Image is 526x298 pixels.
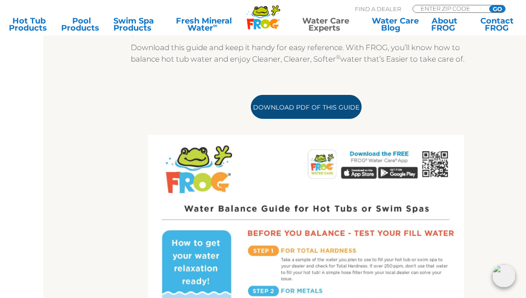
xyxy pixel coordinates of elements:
a: Water CareBlog [372,17,413,31]
p: Find A Dealer [355,5,401,13]
input: Zip Code Form [420,5,479,12]
a: Swim SpaProducts [113,17,154,31]
sup: ® [336,54,340,60]
input: GO [489,5,505,12]
a: ContactFROG [476,17,517,31]
a: Download PDF of this Guide [251,95,362,119]
a: PoolProducts [61,17,102,31]
a: AboutFROG [424,17,465,31]
img: openIcon [492,264,515,287]
p: Download this guide and keep it handy for easy reference. With FROG, you’ll know how to balance h... [131,42,481,65]
a: Water CareExperts [291,17,360,31]
a: Hot TubProducts [9,17,50,31]
a: Fresh MineralWater∞ [166,17,242,31]
sup: ∞ [213,22,218,29]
